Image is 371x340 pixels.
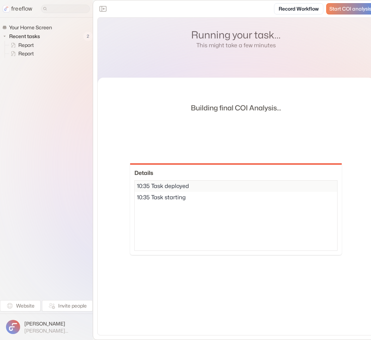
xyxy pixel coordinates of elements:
[24,328,87,334] span: [PERSON_NAME][EMAIL_ADDRESS]
[2,23,55,32] a: Your Home Screen
[191,103,281,113] span: Building final COI Analysis...
[134,169,337,177] h2: Details
[274,3,323,14] a: Record Workflow
[8,33,42,40] span: Recent tasks
[17,42,36,49] span: Report
[17,50,36,57] span: Report
[11,5,32,13] p: freeflow
[191,29,281,41] h1: Running your task...
[8,24,54,31] span: Your Home Screen
[2,32,43,41] button: Recent tasks
[6,320,20,334] img: profile
[24,320,87,327] span: [PERSON_NAME]
[5,49,37,58] a: Report
[135,192,337,203] div: 10:35 Task starting
[4,318,89,336] button: [PERSON_NAME][PERSON_NAME][EMAIL_ADDRESS]
[42,300,93,311] button: Invite people
[3,5,32,13] a: freeflow
[83,32,93,41] span: 2
[97,3,109,14] button: Close the sidebar
[5,41,37,49] a: Report
[135,181,337,192] div: 10:35 Task deployed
